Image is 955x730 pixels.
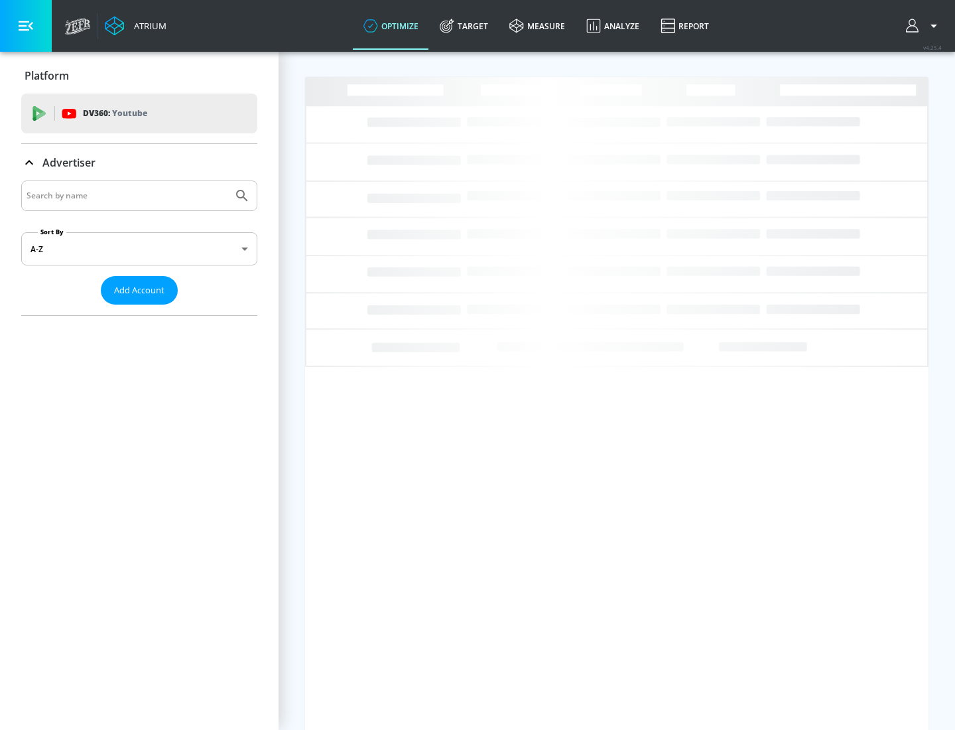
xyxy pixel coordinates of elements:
[576,2,650,50] a: Analyze
[21,94,257,133] div: DV360: Youtube
[21,181,257,315] div: Advertiser
[21,57,257,94] div: Platform
[129,20,166,32] div: Atrium
[101,276,178,305] button: Add Account
[27,187,227,204] input: Search by name
[21,232,257,265] div: A-Z
[923,44,942,51] span: v 4.25.4
[650,2,720,50] a: Report
[429,2,499,50] a: Target
[114,283,164,298] span: Add Account
[83,106,147,121] p: DV360:
[105,16,166,36] a: Atrium
[112,106,147,120] p: Youtube
[353,2,429,50] a: optimize
[21,144,257,181] div: Advertiser
[499,2,576,50] a: measure
[25,68,69,83] p: Platform
[21,305,257,315] nav: list of Advertiser
[38,228,66,236] label: Sort By
[42,155,95,170] p: Advertiser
